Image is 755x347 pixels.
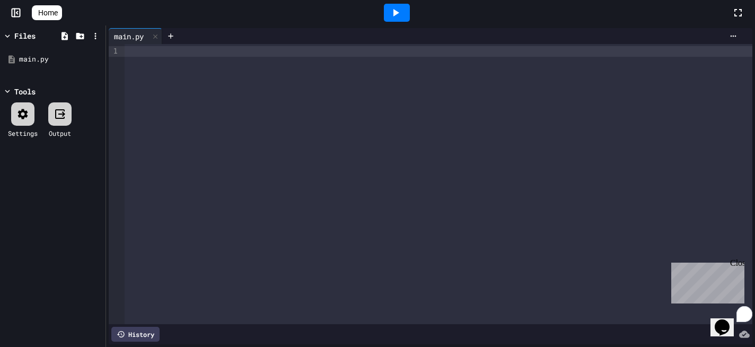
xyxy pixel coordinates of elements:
[49,128,71,138] div: Output
[38,7,58,18] span: Home
[4,4,73,67] div: Chat with us now!Close
[125,44,752,324] div: To enrich screen reader interactions, please activate Accessibility in Grammarly extension settings
[111,327,160,342] div: History
[109,31,149,42] div: main.py
[109,28,162,44] div: main.py
[32,5,62,20] a: Home
[710,305,744,336] iframe: chat widget
[8,128,38,138] div: Settings
[19,54,102,65] div: main.py
[109,46,119,57] div: 1
[667,258,744,303] iframe: chat widget
[14,86,36,97] div: Tools
[14,30,36,41] div: Files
